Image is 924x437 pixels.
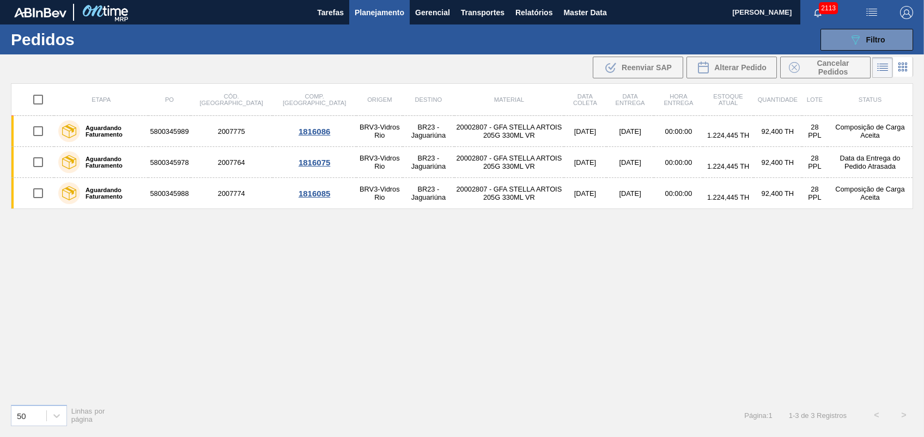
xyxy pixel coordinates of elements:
td: 20002807 - GFA STELLA ARTOIS 205G 330ML VR [454,116,564,147]
span: Reenviar SAP [622,63,672,72]
td: 00:00:00 [654,147,703,178]
label: Aguardando Faturamento [80,187,144,200]
td: 28 PPL [802,116,828,147]
span: Comp. [GEOGRAPHIC_DATA] [283,93,346,106]
div: Reenviar SAP [593,57,683,78]
td: [DATE] [606,147,654,178]
td: 00:00:00 [654,178,703,209]
td: 5800345978 [148,147,190,178]
button: > [890,402,917,429]
td: 28 PPL [802,147,828,178]
td: [DATE] [564,116,606,147]
div: Visão em Lista [872,57,893,78]
img: Logout [900,6,913,19]
button: Notificações [800,5,835,20]
td: 28 PPL [802,178,828,209]
td: [DATE] [606,116,654,147]
span: Alterar Pedido [714,63,767,72]
div: 1816085 [274,189,355,198]
div: 50 [17,411,26,420]
td: 92,400 TH [753,116,802,147]
span: Origem [367,96,392,103]
span: Gerencial [415,6,450,19]
span: Destino [415,96,442,103]
span: 1.224,445 TH [707,193,749,201]
button: Cancelar Pedidos [780,57,871,78]
span: Estoque atual [713,93,743,106]
span: PO [165,96,174,103]
td: Composição de Carga Aceita [828,116,913,147]
td: [DATE] [564,147,606,178]
span: Relatórios [515,6,552,19]
td: BR23 - Jaguariúna [403,178,454,209]
span: Lote [807,96,823,103]
a: Aguardando Faturamento58003459882007774BRV3-Vidros RioBR23 - Jaguariúna20002807 - GFA STELLA ARTO... [11,178,913,209]
span: Status [859,96,882,103]
td: 5800345988 [148,178,190,209]
img: userActions [865,6,878,19]
span: Etapa [92,96,111,103]
span: Planejamento [355,6,404,19]
span: Transportes [461,6,504,19]
span: Data coleta [573,93,597,106]
span: Data entrega [615,93,645,106]
button: < [863,402,890,429]
td: BR23 - Jaguariúna [403,147,454,178]
span: Material [494,96,524,103]
div: Cancelar Pedidos em Massa [780,57,871,78]
td: 2007774 [191,178,272,209]
td: 2007764 [191,147,272,178]
label: Aguardando Faturamento [80,125,144,138]
span: Master Data [563,6,606,19]
td: 92,400 TH [753,178,802,209]
img: TNhmsLtSVTkK8tSr43FrP2fwEKptu5GPRR3wAAAABJRU5ErkJggg== [14,8,66,17]
td: 5800345989 [148,116,190,147]
label: Aguardando Faturamento [80,156,144,169]
td: BR23 - Jaguariúna [403,116,454,147]
td: BRV3-Vidros Rio [356,147,403,178]
span: Linhas por página [71,407,105,423]
span: Página : 1 [744,411,772,420]
td: 92,400 TH [753,147,802,178]
td: BRV3-Vidros Rio [356,178,403,209]
span: Filtro [866,35,885,44]
span: 1 - 3 de 3 Registros [789,411,847,420]
td: 2007775 [191,116,272,147]
a: Aguardando Faturamento58003459892007775BRV3-Vidros RioBR23 - Jaguariúna20002807 - GFA STELLA ARTO... [11,116,913,147]
div: 1816075 [274,158,355,167]
span: Quantidade [758,96,798,103]
td: [DATE] [606,178,654,209]
span: Tarefas [317,6,344,19]
button: Filtro [820,29,913,51]
span: Cancelar Pedidos [804,59,862,76]
a: Aguardando Faturamento58003459782007764BRV3-Vidros RioBR23 - Jaguariúna20002807 - GFA STELLA ARTO... [11,147,913,178]
div: Visão em Cards [893,57,913,78]
h1: Pedidos [11,33,171,46]
td: [DATE] [564,178,606,209]
td: 20002807 - GFA STELLA ARTOIS 205G 330ML VR [454,178,564,209]
td: Data da Entrega do Pedido Atrasada [828,147,913,178]
span: 1.224,445 TH [707,131,749,139]
td: BRV3-Vidros Rio [356,116,403,147]
span: Hora Entrega [664,93,693,106]
td: 00:00:00 [654,116,703,147]
div: 1816086 [274,127,355,136]
div: Alterar Pedido [686,57,777,78]
span: 2113 [819,2,838,14]
span: 1.224,445 TH [707,162,749,170]
span: Cód. [GEOGRAPHIC_DATA] [200,93,263,106]
td: Composição de Carga Aceita [828,178,913,209]
td: 20002807 - GFA STELLA ARTOIS 205G 330ML VR [454,147,564,178]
